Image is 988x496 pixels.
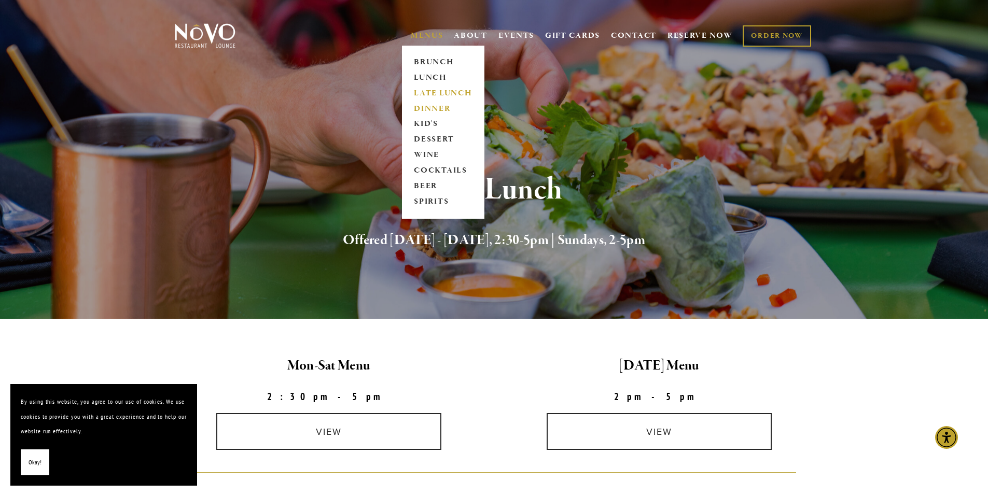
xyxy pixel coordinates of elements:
a: WINE [411,148,476,163]
a: DESSERT [411,132,476,148]
a: GIFT CARDS [545,26,600,46]
a: BEER [411,179,476,194]
a: RESERVE NOW [667,26,733,46]
a: COCKTAILS [411,163,476,179]
a: EVENTS [498,31,534,41]
h2: [DATE] Menu [503,355,816,377]
img: Novo Restaurant &amp; Lounge [173,23,238,49]
a: LUNCH [411,70,476,86]
a: CONTACT [611,26,657,46]
a: BRUNCH [411,54,476,70]
h1: Late Lunch [192,173,797,207]
section: Cookie banner [10,384,197,486]
a: ABOUT [454,31,488,41]
span: Okay! [29,455,41,470]
div: Accessibility Menu [935,426,958,449]
strong: 2pm-5pm [614,390,704,403]
a: view [547,413,772,450]
a: DINNER [411,101,476,117]
a: KID'S [411,117,476,132]
h2: Offered [DATE] - [DATE], 2:30-5pm | Sundays, 2-5pm [192,230,797,251]
p: By using this website, you agree to our use of cookies. We use cookies to provide you with a grea... [21,394,187,439]
a: LATE LUNCH [411,86,476,101]
button: Okay! [21,449,49,476]
h2: Mon-Sat Menu [173,355,485,377]
a: SPIRITS [411,194,476,210]
a: view [216,413,441,450]
a: MENUS [411,31,443,41]
a: ORDER NOW [743,25,811,47]
strong: 2:30pm-5pm [267,390,391,403]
